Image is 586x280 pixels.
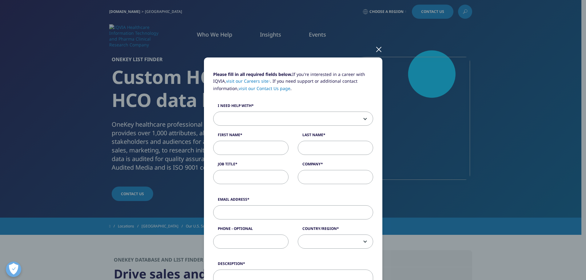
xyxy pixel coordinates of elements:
p: If you're interested in a career with IQVIA, . If you need support or additional contact informat... [213,71,373,97]
a: visit our Contact Us page [239,85,290,91]
strong: Please fill in all required fields below. [213,71,292,77]
a: visit our Careers site [226,78,270,84]
label: Company [298,161,373,170]
label: Phone - Optional [213,226,289,235]
label: First Name [213,132,289,141]
label: Email Address [213,197,373,205]
label: Description [213,261,373,270]
label: Country/Region [298,226,373,235]
label: I need help with [213,103,373,112]
button: Open Preferences [6,262,21,277]
label: Job Title [213,161,289,170]
label: Last Name [298,132,373,141]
